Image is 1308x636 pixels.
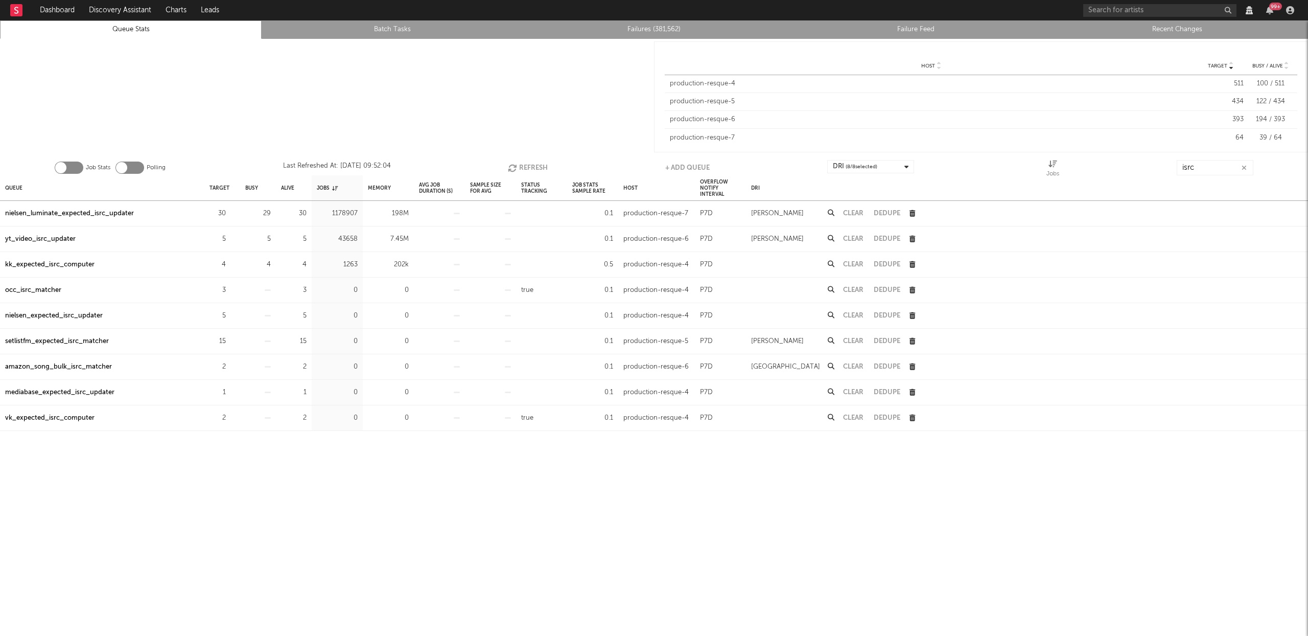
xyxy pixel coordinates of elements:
[874,287,900,293] button: Dedupe
[843,236,863,242] button: Clear
[209,387,226,399] div: 1
[572,387,613,399] div: 0.1
[843,287,863,293] button: Clear
[368,233,409,245] div: 7.45M
[874,210,900,217] button: Dedupe
[6,24,256,36] a: Queue Stats
[209,335,226,348] div: 15
[86,162,110,174] label: Job Stats
[1046,168,1059,180] div: Jobs
[5,361,112,373] a: amazon_song_bulk_isrc_matcher
[1198,97,1244,107] div: 434
[665,160,710,175] button: + Add Queue
[5,259,95,271] a: kk_expected_isrc_computer
[572,335,613,348] div: 0.1
[572,177,613,199] div: Job Stats Sample Rate
[670,133,1193,143] div: production-resque-7
[874,415,900,421] button: Dedupe
[209,208,226,220] div: 30
[623,387,689,399] div: production-resque-4
[317,361,358,373] div: 0
[5,208,134,220] a: nielsen_luminate_expected_isrc_updater
[281,361,307,373] div: 2
[874,338,900,345] button: Dedupe
[700,284,713,297] div: P7D
[209,233,226,245] div: 5
[281,310,307,322] div: 5
[623,412,689,424] div: production-resque-4
[1266,6,1273,14] button: 99+
[572,284,613,297] div: 0.1
[700,259,713,271] div: P7D
[1249,133,1292,143] div: 39 / 64
[281,177,294,199] div: Alive
[1083,4,1236,17] input: Search for artists
[470,177,511,199] div: Sample Size For Avg
[5,177,22,199] div: Queue
[874,389,900,396] button: Dedupe
[209,412,226,424] div: 2
[572,310,613,322] div: 0.1
[843,415,863,421] button: Clear
[843,261,863,268] button: Clear
[1208,63,1227,69] span: Target
[700,208,713,220] div: P7D
[368,361,409,373] div: 0
[623,335,688,348] div: production-resque-5
[317,259,358,271] div: 1263
[670,115,1193,125] div: production-resque-6
[751,233,804,245] div: [PERSON_NAME]
[368,412,409,424] div: 0
[751,208,804,220] div: [PERSON_NAME]
[317,310,358,322] div: 0
[5,284,61,297] a: occ_isrc_matcher
[874,261,900,268] button: Dedupe
[281,335,307,348] div: 15
[1198,79,1244,89] div: 511
[572,412,613,424] div: 0.1
[281,387,307,399] div: 1
[317,177,338,199] div: Jobs
[245,259,271,271] div: 4
[283,160,391,175] div: Last Refreshed At: [DATE] 09:52:04
[281,259,307,271] div: 4
[209,259,226,271] div: 4
[529,24,779,36] a: Failures (381,562)
[790,24,1041,36] a: Failure Feed
[874,312,900,319] button: Dedupe
[5,233,76,245] div: yt_video_isrc_updater
[281,233,307,245] div: 5
[5,310,103,322] div: nielsen_expected_isrc_updater
[1177,160,1253,175] input: Search...
[572,361,613,373] div: 0.1
[368,208,409,220] div: 198M
[623,233,689,245] div: production-resque-6
[623,284,689,297] div: production-resque-4
[281,284,307,297] div: 3
[317,284,358,297] div: 0
[5,412,95,424] a: vk_expected_isrc_computer
[751,361,820,373] div: [GEOGRAPHIC_DATA]
[209,361,226,373] div: 2
[751,177,760,199] div: DRI
[1198,133,1244,143] div: 64
[1249,115,1292,125] div: 194 / 393
[521,284,533,297] div: true
[700,177,741,199] div: Overflow Notify Interval
[317,387,358,399] div: 0
[5,387,114,399] a: mediabase_expected_isrc_updater
[700,387,713,399] div: P7D
[572,233,613,245] div: 0.1
[368,387,409,399] div: 0
[572,208,613,220] div: 0.1
[921,63,935,69] span: Host
[623,177,638,199] div: Host
[209,284,226,297] div: 3
[368,335,409,348] div: 0
[623,310,689,322] div: production-resque-4
[1249,79,1292,89] div: 100 / 511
